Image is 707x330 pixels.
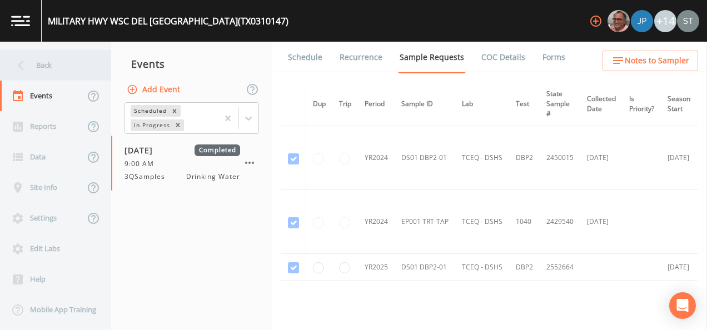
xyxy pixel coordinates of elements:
button: Add Event [125,79,185,100]
td: 2450015 [540,126,580,190]
span: 9:00 AM [125,159,161,169]
span: [DATE] [125,144,161,156]
td: [DATE] [661,126,697,190]
td: DS01 DBP2-01 [395,126,455,190]
td: [DATE] [580,190,623,254]
div: Remove In Progress [172,119,184,131]
a: COC Details [480,42,527,73]
th: Period [358,82,395,126]
td: [DATE] [580,126,623,190]
td: DBP2 [509,126,540,190]
td: YR2025 [358,254,395,281]
td: [DATE] [661,254,697,281]
span: Notes to Sampler [625,54,689,68]
th: Lab [455,82,509,126]
a: [DATE]Completed9:00 AM3QSamplesDrinking Water [111,136,272,191]
td: DBP2 [509,254,540,281]
div: Remove Scheduled [168,105,181,117]
div: Mike Franklin [607,10,630,32]
span: Completed [195,144,240,156]
div: Scheduled [131,105,168,117]
a: Recurrence [338,42,384,73]
th: Season Start [661,82,697,126]
button: Notes to Sampler [603,51,698,71]
div: MILITARY HWY WSC DEL [GEOGRAPHIC_DATA] (TX0310147) [48,14,288,28]
div: +14 [654,10,676,32]
th: Trip [332,82,358,126]
td: 2531161 [540,281,580,307]
div: Open Intercom Messenger [669,292,696,319]
th: Dup [306,82,333,126]
td: 1040 [509,281,540,307]
td: YR2025 [358,281,395,307]
td: TCEQ - DSHS [455,281,509,307]
img: 41241ef155101aa6d92a04480b0d0000 [631,10,653,32]
a: Sample Requests [398,42,466,73]
img: c0670e89e469b6405363224a5fca805c [677,10,699,32]
td: EP001 TRT-TAP [395,281,455,307]
td: 2429540 [540,190,580,254]
td: TCEQ - DSHS [455,126,509,190]
th: Test [509,82,540,126]
td: 2552664 [540,254,580,281]
img: e2d790fa78825a4bb76dcb6ab311d44c [608,10,630,32]
td: TCEQ - DSHS [455,190,509,254]
a: Schedule [286,42,324,73]
th: Collected Date [580,82,623,126]
span: 3QSamples [125,172,172,182]
td: YR2024 [358,126,395,190]
td: 1040 [509,190,540,254]
td: TCEQ - DSHS [455,254,509,281]
div: In Progress [131,119,172,131]
th: State Sample # [540,82,580,126]
td: YR2024 [358,190,395,254]
div: Joshua gere Paul [630,10,654,32]
td: DS01 DBP2-01 [395,254,455,281]
div: Events [111,50,272,78]
td: EP001 TRT-TAP [395,190,455,254]
th: Sample ID [395,82,455,126]
th: Is Priority? [623,82,661,126]
span: Drinking Water [186,172,240,182]
img: logo [11,16,30,26]
a: Forms [541,42,567,73]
